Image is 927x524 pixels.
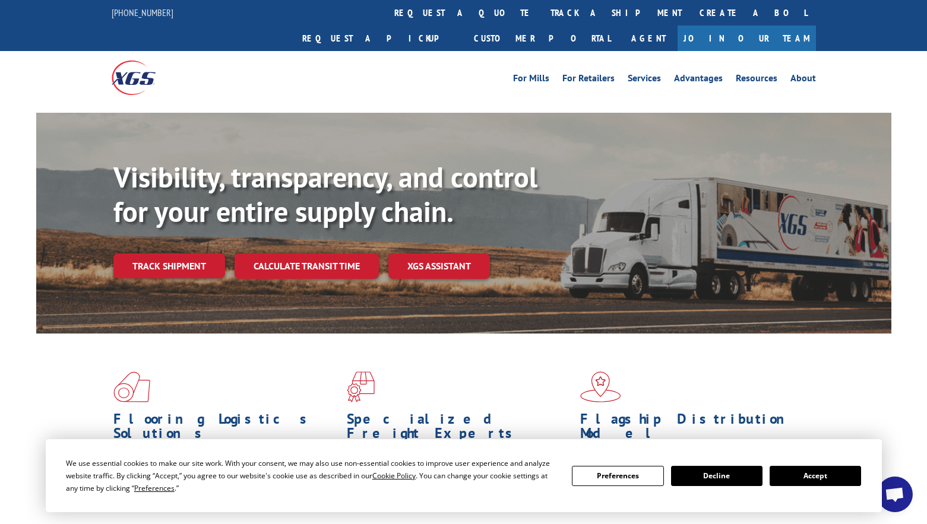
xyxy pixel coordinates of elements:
a: XGS ASSISTANT [388,253,490,279]
button: Preferences [572,466,663,486]
button: Decline [671,466,763,486]
a: [PHONE_NUMBER] [112,7,173,18]
a: Customer Portal [465,26,619,51]
a: Calculate transit time [235,253,379,279]
a: Resources [736,74,777,87]
div: Cookie Consent Prompt [46,439,882,512]
span: Preferences [134,483,175,493]
a: Learn More > [113,500,261,513]
b: Visibility, transparency, and control for your entire supply chain. [113,158,537,230]
div: Open chat [877,477,913,512]
h1: Flooring Logistics Solutions [113,412,338,446]
a: Agent [619,26,678,51]
div: We use essential cookies to make our site work. With your consent, we may also use non-essential ... [66,457,558,494]
h1: Specialized Freight Experts [347,412,571,446]
a: For Mills [513,74,549,87]
img: xgs-icon-flagship-distribution-model-red [580,371,621,402]
a: Join Our Team [678,26,816,51]
span: Cookie Policy [372,471,416,481]
a: Learn More > [347,500,495,513]
img: xgs-icon-focused-on-flooring-red [347,371,375,402]
a: About [790,74,816,87]
button: Accept [770,466,861,486]
a: For Retailers [562,74,615,87]
a: Services [628,74,661,87]
img: xgs-icon-total-supply-chain-intelligence-red [113,371,150,402]
h1: Flagship Distribution Model [580,412,805,446]
a: Track shipment [113,253,225,278]
a: Request a pickup [293,26,465,51]
a: Advantages [674,74,723,87]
